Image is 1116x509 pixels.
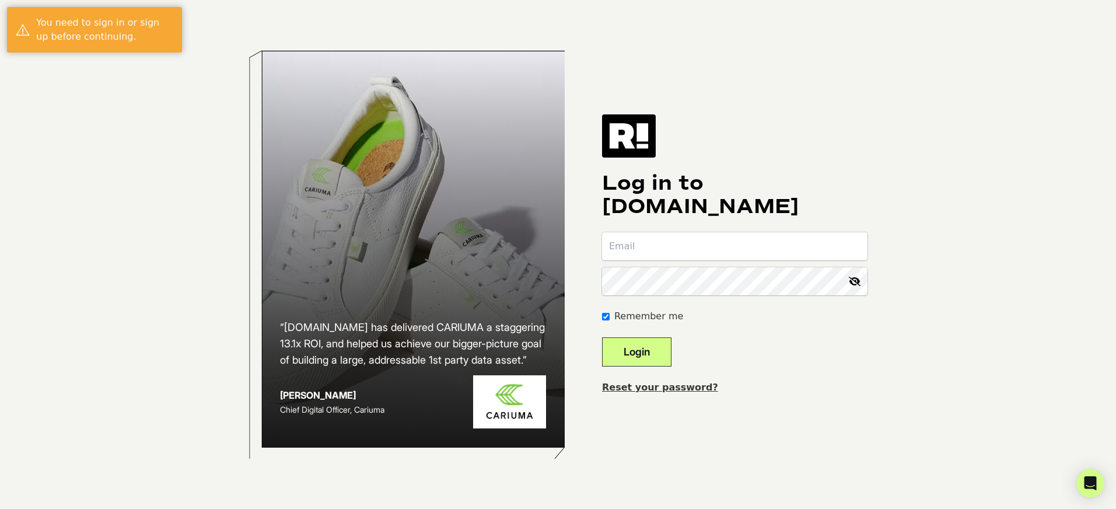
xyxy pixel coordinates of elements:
label: Remember me [614,309,683,323]
strong: [PERSON_NAME] [280,389,356,401]
img: Retention.com [602,114,656,158]
div: Open Intercom Messenger [1076,469,1104,497]
input: Email [602,232,867,260]
h1: Log in to [DOMAIN_NAME] [602,172,867,218]
button: Login [602,337,671,367]
img: Cariuma [473,375,546,428]
h2: “[DOMAIN_NAME] has delivered CARIUMA a staggering 13.1x ROI, and helped us achieve our bigger-pic... [280,319,546,368]
div: You need to sign in or sign up before continuing. [36,16,173,44]
a: Reset your password? [602,382,718,393]
span: Chief Digital Officer, Cariuma [280,405,384,414]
